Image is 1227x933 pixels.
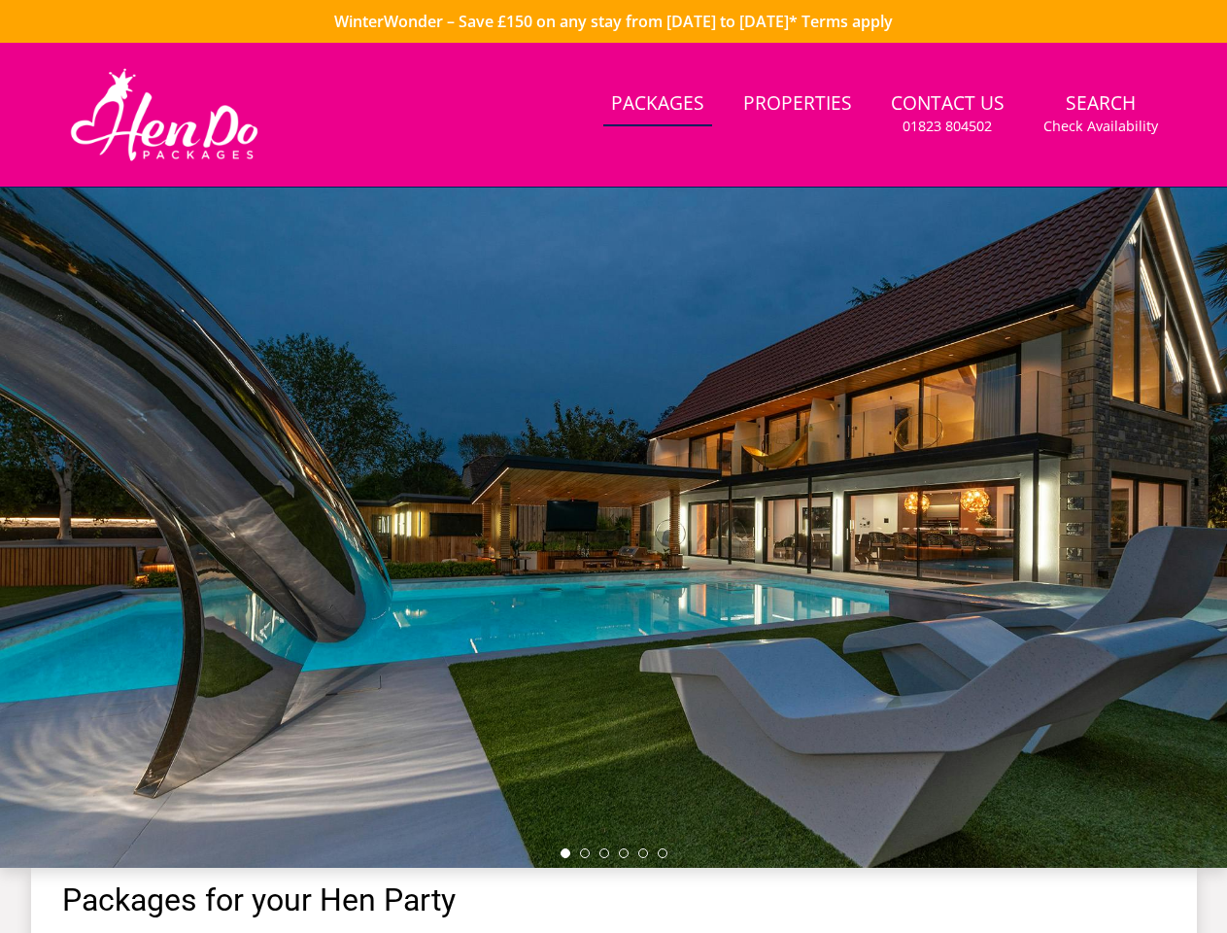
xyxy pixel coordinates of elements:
[62,883,1166,917] h1: Packages for your Hen Party
[903,117,992,136] small: 01823 804502
[883,83,1012,146] a: Contact Us01823 804502
[62,66,267,163] img: Hen Do Packages
[1043,117,1158,136] small: Check Availability
[603,83,712,126] a: Packages
[1036,83,1166,146] a: SearchCheck Availability
[735,83,860,126] a: Properties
